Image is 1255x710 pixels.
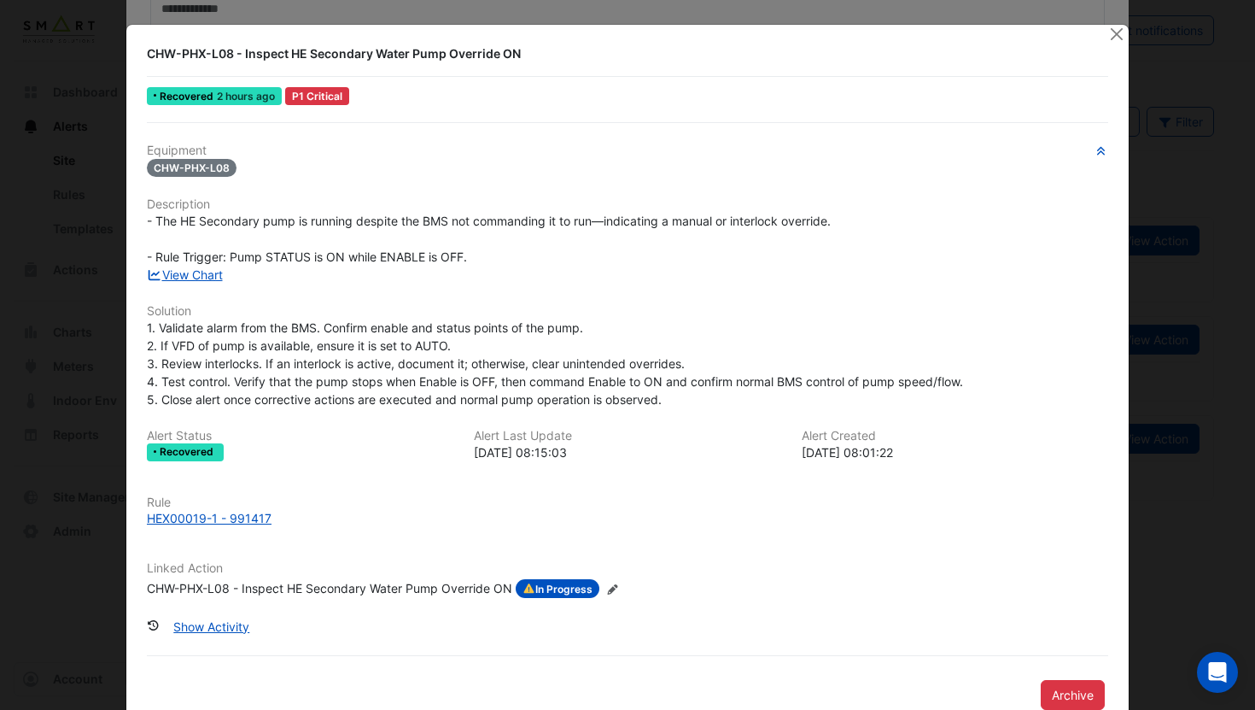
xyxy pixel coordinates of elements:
[217,90,275,103] span: Tue 14-Oct-2025 18:15 AEDT
[147,429,453,443] h6: Alert Status
[285,87,349,105] div: P1 Critical
[147,144,1108,158] h6: Equipment
[147,214,831,264] span: - The HE Secondary pump is running despite the BMS not commanding it to run—indicating a manual o...
[147,579,512,598] div: CHW-PHX-L08 - Inspect HE Secondary Water Pump Override ON
[606,583,619,596] fa-icon: Edit Linked Action
[1197,652,1238,693] div: Open Intercom Messenger
[516,579,599,598] span: In Progress
[474,443,780,461] div: [DATE] 08:15:03
[802,443,1108,461] div: [DATE] 08:01:22
[147,320,963,407] span: 1. Validate alarm from the BMS. Confirm enable and status points of the pump. 2. If VFD of pump i...
[162,612,260,642] button: Show Activity
[160,447,217,457] span: Recovered
[802,429,1108,443] h6: Alert Created
[147,496,1108,510] h6: Rule
[147,509,1108,527] a: HEX00019-1 - 991417
[147,561,1108,576] h6: Linked Action
[1107,25,1125,43] button: Close
[147,304,1108,319] h6: Solution
[147,197,1108,212] h6: Description
[160,91,217,102] span: Recovered
[1041,680,1105,710] button: Archive
[147,267,223,282] a: View Chart
[147,159,236,177] span: CHW-PHX-L08
[147,509,271,527] div: HEX00019-1 - 991417
[474,429,780,443] h6: Alert Last Update
[147,45,1088,62] div: CHW-PHX-L08 - Inspect HE Secondary Water Pump Override ON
